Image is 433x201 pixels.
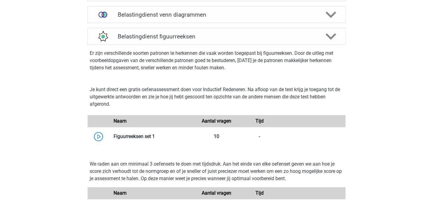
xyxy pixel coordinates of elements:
[90,160,343,182] p: We raden aan om minimaal 3 oefensets te doen met tijdsdruk. Aan het einde van elke oefenset geven...
[95,28,111,44] img: figuurreeksen
[85,28,348,45] a: figuurreeksen Belastingdienst figuurreeksen
[90,86,343,108] p: Je kunt direct een gratis oefenassessment doen voor Inductief Redeneren. Na afloop van de test kr...
[85,6,348,23] a: venn diagrammen Belastingdienst venn diagrammen
[109,189,195,197] div: Naam
[238,117,281,125] div: Tijd
[195,117,238,125] div: Aantal vragen
[90,50,343,71] p: Er zijn verschillende soorten patronen te herkennen die vaak worden toegepast bij figuurreeksen. ...
[238,189,281,197] div: Tijd
[195,189,238,197] div: Aantal vragen
[117,11,315,18] h4: Belastingdienst venn diagrammen
[109,133,195,140] div: Figuurreeksen set 1
[117,33,315,40] h4: Belastingdienst figuurreeksen
[95,7,111,22] img: venn diagrammen
[109,117,195,125] div: Naam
